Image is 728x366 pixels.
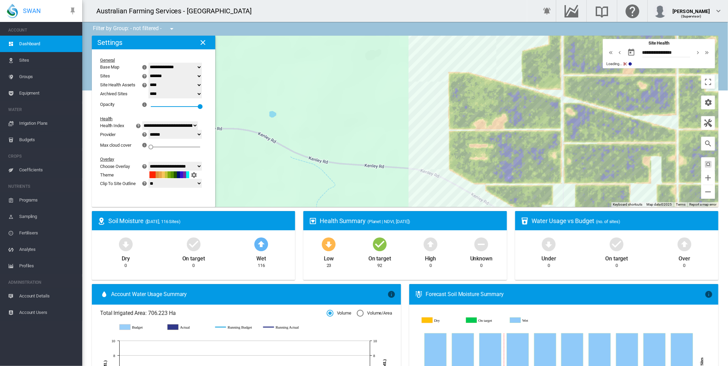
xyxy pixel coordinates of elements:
md-icon: icon-arrow-up-bold-circle [676,236,693,252]
md-icon: icon-information [141,141,149,149]
button: md-calendar [624,46,638,59]
md-icon: icon-cup-water [521,217,529,225]
div: Wet [257,252,266,263]
md-radio-button: Volume [327,310,351,317]
div: Forecast Soil Moisture Summary [426,291,705,298]
div: General [100,58,199,63]
div: On target [182,252,205,263]
div: Overlay [100,157,199,162]
button: icon-chevron-double-right [703,48,712,57]
a: Terms [676,203,685,206]
button: icon-chevron-double-left [606,48,615,57]
div: Dry [122,252,130,263]
md-icon: icon-water [100,290,108,298]
div: Low [324,252,334,263]
g: Budget [120,324,161,330]
div: Sites [100,73,110,78]
div: Archived Sites [100,91,149,96]
span: ([DATE], 116 Sites) [145,219,181,224]
div: Max cloud cover [100,143,131,148]
span: ADMINISTRATION [8,277,77,288]
button: icon-help-circle [134,122,143,130]
div: On target [368,252,391,263]
div: 0 [192,263,195,269]
md-icon: icon-thermometer-lines [415,290,423,298]
span: CROPS [8,151,77,162]
md-icon: icon-chevron-down [714,7,723,15]
span: Programs [19,192,77,208]
md-icon: icon-chevron-left [616,48,623,57]
button: icon-cog [701,96,715,109]
div: 92 [377,263,382,269]
md-icon: icon-checkbox-marked-circle [185,236,202,252]
div: Health Index [100,123,124,128]
button: icon-magnify [701,137,715,150]
div: Unknown [470,252,493,263]
g: Running Budget [215,324,256,330]
tspan: 8 [113,354,116,358]
button: icon-help-circle [140,162,149,170]
md-icon: icon-cog [704,98,712,107]
span: (Planet | NDVI, [DATE]) [367,219,410,224]
span: Account Details [19,288,77,304]
a: Report a map error [690,203,716,206]
div: 0 [124,263,127,269]
md-icon: icon-pin [69,7,77,15]
div: Opacity [100,102,114,107]
span: Fertilisers [19,225,77,241]
span: Account Users [19,304,77,321]
div: Clip To Site Outline [100,181,136,186]
md-icon: icon-arrow-up-bold-circle [422,236,439,252]
md-icon: icon-chevron-double-right [703,48,711,57]
div: On target [605,252,628,263]
md-icon: icon-heart-box-outline [309,217,317,225]
md-icon: icon-bell-ring [543,7,551,15]
span: Profiles [19,258,77,274]
div: Base Map [100,64,119,70]
button: icon-bell-ring [540,4,554,18]
span: (no. of sites) [596,219,620,224]
md-icon: icon-arrow-up-bold-circle [253,236,269,252]
span: Map data ©2025 [647,203,672,206]
g: Wet [511,317,550,324]
div: Filter by Group: - not filtered - [88,22,181,36]
button: icon-help-circle [140,130,149,138]
span: Analytes [19,241,77,258]
button: icon-help-circle [140,81,149,89]
div: Soil Moisture [108,217,290,225]
md-icon: icon-arrow-down-bold-circle [118,236,134,252]
md-radio-button: Volume/Area [357,310,392,317]
button: Keyboard shortcuts [613,202,643,207]
span: Site Health [648,40,669,46]
md-icon: Click here for help [624,7,641,15]
div: Health Summary [320,217,501,225]
div: 0 [683,263,685,269]
md-icon: icon-arrow-down-bold-circle [541,236,557,252]
div: Under [542,252,556,263]
md-icon: icon-select-all [704,160,712,168]
button: icon-help-circle [140,179,149,187]
div: Site Health Assets [100,82,135,87]
div: High [425,252,436,263]
span: Irrigation Plans [19,115,77,132]
span: Sites [19,52,77,69]
g: Dry [422,317,461,324]
div: Australian Farming Services - [GEOGRAPHIC_DATA] [96,6,258,16]
md-icon: icon-content-cut [622,61,628,67]
g: On target [466,317,506,324]
button: Toggle fullscreen view [701,75,715,89]
div: 0 [429,263,432,269]
g: Actual [168,324,209,330]
tspan: 8 [373,354,375,358]
md-icon: icon-information [705,290,713,298]
tspan: 10 [373,339,377,343]
div: Provider [100,132,116,137]
span: Dashboard [19,36,77,52]
div: Choose Overlay [100,164,130,169]
md-icon: icon-help-circle [141,72,149,80]
md-icon: icon-information [387,290,396,298]
md-icon: icon-map-marker-radius [97,217,106,225]
span: WATER [8,104,77,115]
